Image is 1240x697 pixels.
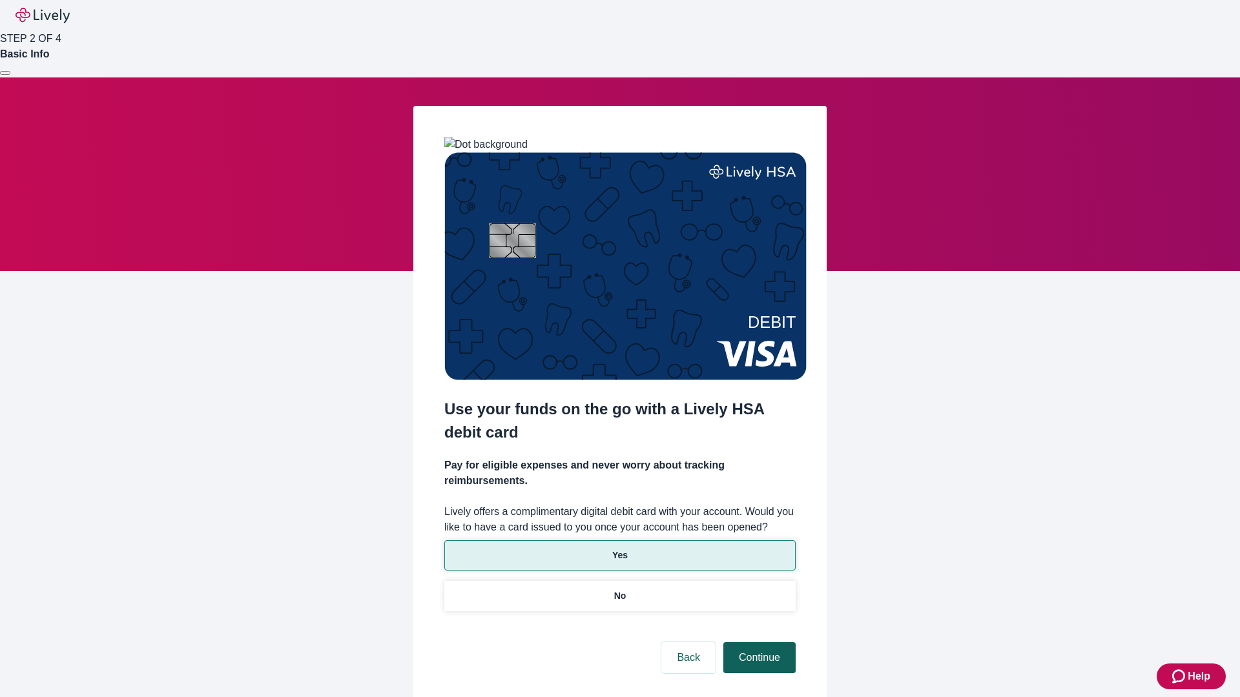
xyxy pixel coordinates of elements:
[444,152,807,380] img: Debit card
[1157,663,1226,689] button: Zendesk support iconHelp
[444,398,796,444] h2: Use your funds on the go with a Lively HSA debit card
[612,549,628,562] p: Yes
[614,589,626,603] p: No
[1172,669,1188,684] svg: Zendesk support icon
[444,504,796,535] label: Lively offers a complimentary digital debit card with your account. Would you like to have a card...
[15,8,70,23] img: Lively
[444,581,796,611] button: No
[723,642,796,673] button: Continue
[1188,669,1210,684] span: Help
[444,540,796,571] button: Yes
[444,458,796,489] h4: Pay for eligible expenses and never worry about tracking reimbursements.
[661,642,716,673] button: Back
[444,137,528,152] img: Dot background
